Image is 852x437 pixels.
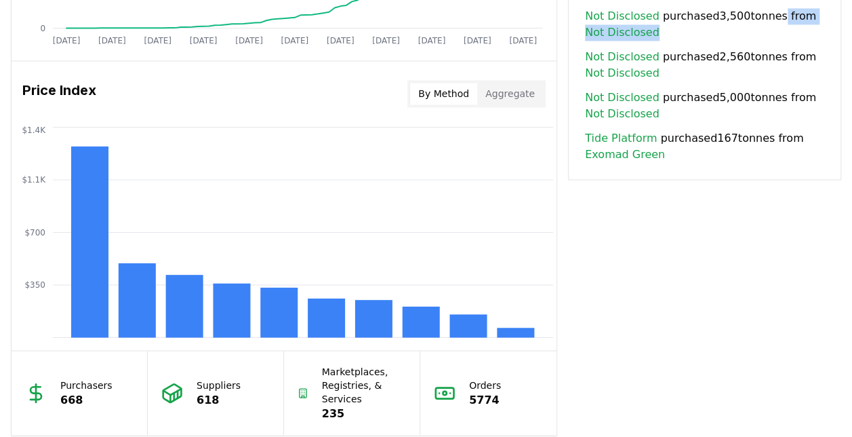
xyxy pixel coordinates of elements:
[585,130,657,147] a: Tide Platform
[144,36,171,45] tspan: [DATE]
[322,405,406,421] p: 235
[585,106,660,122] a: Not Disclosed
[585,8,824,41] span: purchased 3,500 tonnes from
[281,36,308,45] tspan: [DATE]
[22,125,46,134] tspan: $1.4K
[477,83,543,104] button: Aggregate
[197,378,241,392] p: Suppliers
[322,364,406,405] p: Marketplaces, Registries, & Services
[585,90,660,106] a: Not Disclosed
[60,392,113,408] p: 668
[585,24,660,41] a: Not Disclosed
[22,175,46,185] tspan: $1.1K
[24,227,45,237] tspan: $700
[464,36,491,45] tspan: [DATE]
[585,147,665,163] a: Exomad Green
[585,90,824,122] span: purchased 5,000 tonnes from
[410,83,477,104] button: By Method
[22,80,96,107] h3: Price Index
[372,36,400,45] tspan: [DATE]
[190,36,218,45] tspan: [DATE]
[98,36,126,45] tspan: [DATE]
[585,49,824,81] span: purchased 2,560 tonnes from
[235,36,263,45] tspan: [DATE]
[53,36,81,45] tspan: [DATE]
[40,23,45,33] tspan: 0
[585,130,824,163] span: purchased 167 tonnes from
[197,392,241,408] p: 618
[418,36,446,45] tspan: [DATE]
[509,36,537,45] tspan: [DATE]
[469,392,501,408] p: 5774
[24,280,45,290] tspan: $350
[585,65,660,81] a: Not Disclosed
[469,378,501,392] p: Orders
[585,8,660,24] a: Not Disclosed
[585,49,660,65] a: Not Disclosed
[60,378,113,392] p: Purchasers
[327,36,354,45] tspan: [DATE]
